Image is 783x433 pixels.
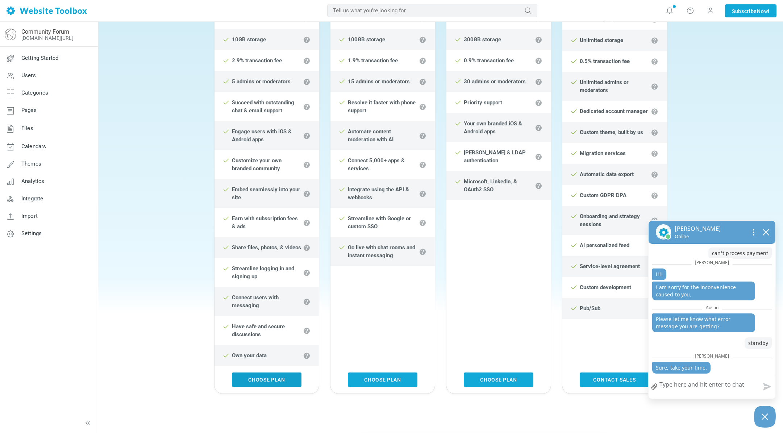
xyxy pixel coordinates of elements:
strong: Dedicated account manager [580,108,648,115]
strong: Earn with subscription fees & ads [232,215,298,230]
strong: Unlimited admins or moderators [580,79,629,93]
strong: 5 admins or moderators [232,78,291,85]
strong: 0.5% transaction fee [580,58,630,64]
strong: Priority support [464,99,502,106]
strong: Have safe and secure discussions [232,323,285,338]
strong: Custom GDPR DPA [580,192,626,199]
p: Sure, take your time. [652,362,711,374]
strong: Resolve it faster with phone support [348,99,416,114]
strong: Connect users with messaging [232,294,279,309]
span: Import [21,213,38,219]
strong: Your own branded iOS & Android apps [464,120,522,135]
strong: Streamline logging in and signing up [232,265,294,280]
strong: Unlimited storage [580,37,623,43]
strong: 15 admins or moderators [348,78,410,85]
strong: Pub/Sub [580,305,600,312]
strong: [PERSON_NAME] & LDAP authentication [464,149,526,164]
strong: Own your data [232,352,267,359]
span: Austin [702,303,722,312]
strong: 0.9% transaction fee [464,57,514,64]
strong: Migration services [580,150,626,157]
p: can't process payment [708,247,772,259]
button: Send message [757,378,775,395]
strong: Automate content moderation with AI [348,128,393,143]
a: file upload [649,378,660,395]
strong: Connect 5,000+ apps & services [348,157,405,172]
a: Choose Plan [464,372,533,387]
strong: Customize your own branded community [232,157,282,172]
strong: Onboarding and strategy sessions [580,213,640,228]
button: Open chat options menu [747,226,760,238]
span: Categories [21,89,49,96]
div: chat [649,244,775,379]
strong: 30 admins or moderators [464,78,526,85]
p: Please let me know what error message you are getting? [652,313,755,332]
strong: Engage users with iOS & Android apps [232,128,292,143]
p: standby [745,337,772,349]
a: Choose Plan [232,372,301,387]
span: [PERSON_NAME] [691,258,733,267]
strong: Automatic data export [580,171,634,178]
strong: Microsoft, LinkedIn, & OAuth2 SSO [464,178,517,193]
strong: 1.9% transaction fee [348,57,398,64]
button: close chatbox [760,227,772,237]
p: I am sorry for the inconvenience caused to you. [652,282,755,300]
span: Getting Started [21,55,58,61]
span: Files [21,125,33,132]
strong: 300GB storage [464,36,501,43]
span: Pages [21,107,37,113]
strong: Share files, photos, & videos [232,244,301,251]
strong: Service-level agreement [580,263,640,270]
div: olark chatbox [648,220,776,399]
strong: 100GB storage [348,36,385,43]
p: [PERSON_NAME] [675,224,721,233]
strong: Go live with chat rooms and instant messaging [348,244,415,259]
strong: Custom theme, built by us [580,129,643,136]
button: Close Chatbox [754,406,776,428]
a: SubscribeNow! [725,4,776,17]
img: globe-icon.png [5,29,16,40]
span: Themes [21,161,41,167]
a: [DOMAIN_NAME][URL] [21,35,74,41]
span: Analytics [21,178,44,184]
strong: Succeed with outstanding chat & email support [232,99,294,114]
strong: 2.9% transaction fee [232,57,282,64]
strong: AI personalized feed [580,242,629,249]
input: Tell us what you're looking for [327,4,537,17]
span: Integrate [21,195,43,202]
span: [PERSON_NAME] [691,351,733,361]
strong: Integrate using the API & webhooks [348,186,409,201]
span: Settings [21,230,42,237]
strong: Unlimited page views [580,16,632,22]
strong: Streamline with Google or custom SSO [348,215,411,230]
img: Nikhitha's profile picture [656,224,671,240]
a: Contact sales [580,372,649,387]
p: Hi! [652,268,666,280]
strong: Embed seamlessly into your site [232,186,300,201]
span: Now! [757,7,770,15]
a: Choose Plan [348,372,417,387]
span: Calendars [21,143,46,150]
strong: Custom development [580,284,631,291]
span: Users [21,72,36,79]
strong: 10GB storage [232,36,266,43]
a: Community Forum [21,28,69,35]
p: Online [675,233,721,240]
